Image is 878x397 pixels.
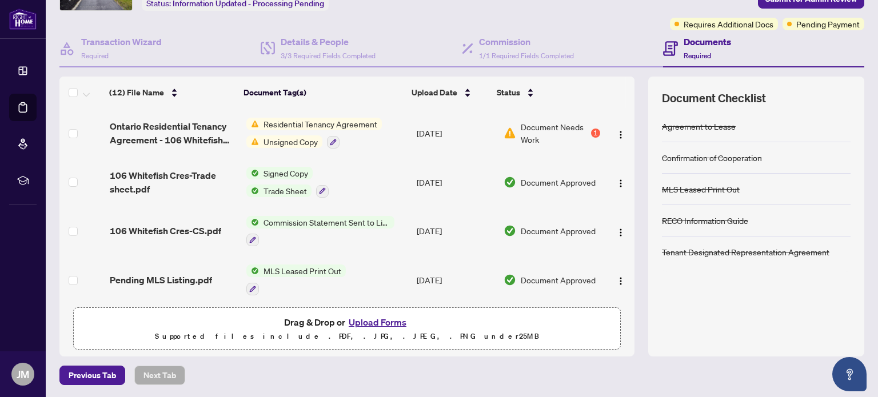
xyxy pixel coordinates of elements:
[281,35,376,49] h4: Details & People
[259,135,322,148] span: Unsigned Copy
[662,151,762,164] div: Confirmation of Cooperation
[284,315,410,330] span: Drag & Drop or
[616,276,625,286] img: Logo
[246,118,382,149] button: Status IconResidential Tenancy AgreementStatus IconUnsigned Copy
[616,228,625,237] img: Logo
[684,18,773,30] span: Requires Additional Docs
[81,51,109,60] span: Required
[69,366,116,384] span: Previous Tab
[662,120,736,133] div: Agreement to Lease
[412,158,499,207] td: [DATE]
[616,130,625,139] img: Logo
[497,86,520,99] span: Status
[412,86,457,99] span: Upload Date
[504,224,516,237] img: Document Status
[479,35,574,49] h4: Commission
[612,222,630,240] button: Logo
[479,51,574,60] span: 1/1 Required Fields Completed
[281,51,376,60] span: 3/3 Required Fields Completed
[105,77,239,109] th: (12) File Name
[345,315,410,330] button: Upload Forms
[591,129,600,138] div: 1
[612,271,630,289] button: Logo
[662,214,748,227] div: RECO Information Guide
[109,86,164,99] span: (12) File Name
[110,224,221,238] span: 106 Whitefish Cres-CS.pdf
[246,118,259,130] img: Status Icon
[832,357,867,391] button: Open asap
[504,127,516,139] img: Document Status
[412,207,499,256] td: [DATE]
[9,9,37,30] img: logo
[110,273,212,287] span: Pending MLS Listing.pdf
[684,35,731,49] h4: Documents
[684,51,711,60] span: Required
[246,185,259,197] img: Status Icon
[259,264,346,277] span: MLS Leased Print Out
[612,173,630,191] button: Logo
[504,274,516,286] img: Document Status
[521,224,596,237] span: Document Approved
[616,179,625,188] img: Logo
[110,169,237,196] span: 106 Whitefish Cres-Trade sheet.pdf
[662,183,740,195] div: MLS Leased Print Out
[74,308,620,350] span: Drag & Drop orUpload FormsSupported files include .PDF, .JPG, .JPEG, .PNG under25MB
[259,167,313,179] span: Signed Copy
[662,246,829,258] div: Tenant Designated Representation Agreement
[662,90,766,106] span: Document Checklist
[246,167,259,179] img: Status Icon
[81,35,162,49] h4: Transaction Wizard
[612,124,630,142] button: Logo
[59,366,125,385] button: Previous Tab
[796,18,860,30] span: Pending Payment
[239,77,407,109] th: Document Tag(s)
[259,216,394,228] span: Commission Statement Sent to Listing Brokerage
[492,77,596,109] th: Status
[246,264,259,277] img: Status Icon
[17,366,29,382] span: JM
[246,264,346,295] button: Status IconMLS Leased Print Out
[521,121,588,146] span: Document Needs Work
[521,274,596,286] span: Document Approved
[134,366,185,385] button: Next Tab
[521,176,596,189] span: Document Approved
[259,185,312,197] span: Trade Sheet
[246,216,394,247] button: Status IconCommission Statement Sent to Listing Brokerage
[81,330,613,343] p: Supported files include .PDF, .JPG, .JPEG, .PNG under 25 MB
[412,109,499,158] td: [DATE]
[407,77,492,109] th: Upload Date
[259,118,382,130] span: Residential Tenancy Agreement
[246,216,259,228] img: Status Icon
[246,135,259,148] img: Status Icon
[246,167,329,198] button: Status IconSigned CopyStatus IconTrade Sheet
[110,119,237,147] span: Ontario Residential Tenancy Agreement - 106 Whitefish Cres.pdf
[412,255,499,304] td: [DATE]
[504,176,516,189] img: Document Status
